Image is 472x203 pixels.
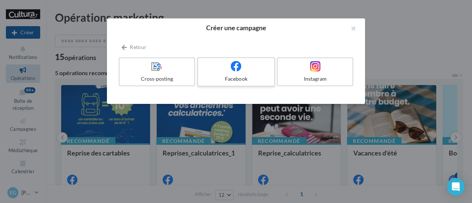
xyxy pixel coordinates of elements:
div: Cross-posting [122,75,191,83]
button: Retour [119,43,149,52]
h2: Créer une campagne [119,24,353,31]
div: Instagram [281,75,350,83]
div: Open Intercom Messenger [447,178,465,196]
div: Facebook [201,75,271,83]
